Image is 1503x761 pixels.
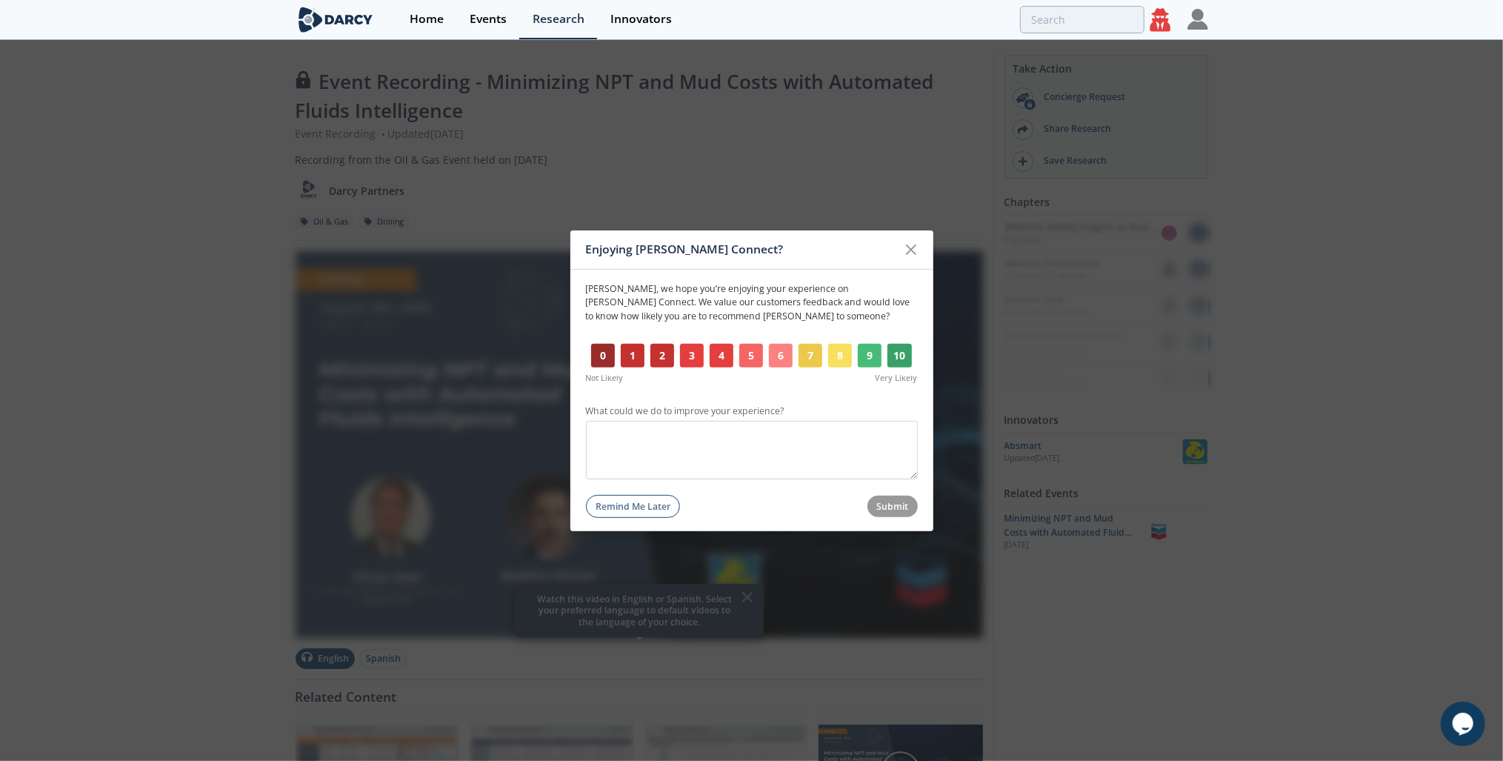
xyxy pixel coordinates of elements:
[680,344,704,368] button: 3
[610,13,672,25] div: Innovators
[1020,6,1144,33] input: Advanced Search
[533,13,584,25] div: Research
[586,282,918,323] p: [PERSON_NAME] , we hope you’re enjoying your experience on [PERSON_NAME] Connect. We value our cu...
[586,373,624,385] span: Not Likely
[586,236,898,264] div: Enjoying [PERSON_NAME] Connect?
[591,344,616,368] button: 0
[828,344,853,368] button: 8
[876,373,918,385] span: Very Likely
[1441,702,1488,746] iframe: chat widget
[586,495,681,518] button: Remind Me Later
[586,405,918,418] label: What could we do to improve your experience?
[410,13,444,25] div: Home
[799,344,823,368] button: 7
[739,344,764,368] button: 5
[858,344,882,368] button: 9
[650,344,675,368] button: 2
[769,344,793,368] button: 6
[887,344,913,368] button: 10
[1187,9,1208,30] img: Profile
[710,344,734,368] button: 4
[470,13,507,25] div: Events
[867,496,918,517] button: Submit
[621,344,645,368] button: 1
[296,7,376,33] img: logo-wide.svg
